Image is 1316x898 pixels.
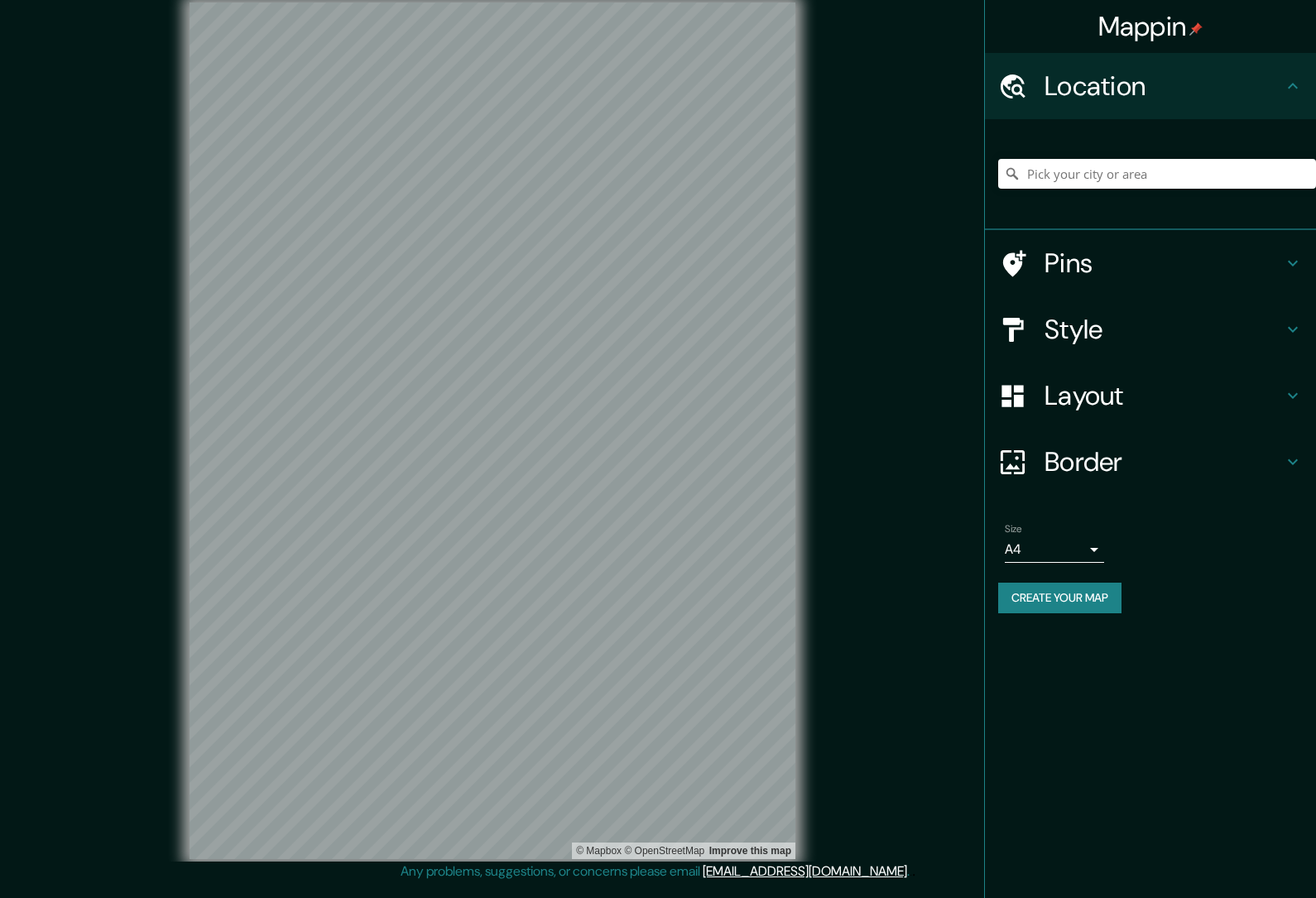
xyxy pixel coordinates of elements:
[576,845,622,857] a: Mapbox
[709,845,791,857] a: Map feedback
[1045,247,1283,280] h4: Pins
[985,230,1316,296] div: Pins
[703,862,907,880] a: [EMAIL_ADDRESS][DOMAIN_NAME]
[401,862,910,881] p: Any problems, suggestions, or concerns please email .
[910,862,912,881] div: .
[1045,379,1283,412] h4: Layout
[912,862,915,881] div: .
[985,363,1316,429] div: Layout
[1045,445,1283,478] h4: Border
[1045,313,1283,346] h4: Style
[985,296,1316,363] div: Style
[624,845,704,857] a: OpenStreetMap
[1045,70,1283,103] h4: Location
[998,583,1121,613] button: Create your map
[1169,833,1298,880] iframe: Help widget launcher
[985,429,1316,495] div: Border
[1098,10,1203,43] h4: Mappin
[998,159,1316,189] input: Pick your city or area
[1005,536,1104,563] div: A4
[190,2,795,859] canvas: Map
[1189,22,1203,36] img: pin-icon.png
[1005,522,1022,536] label: Size
[985,53,1316,119] div: Location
